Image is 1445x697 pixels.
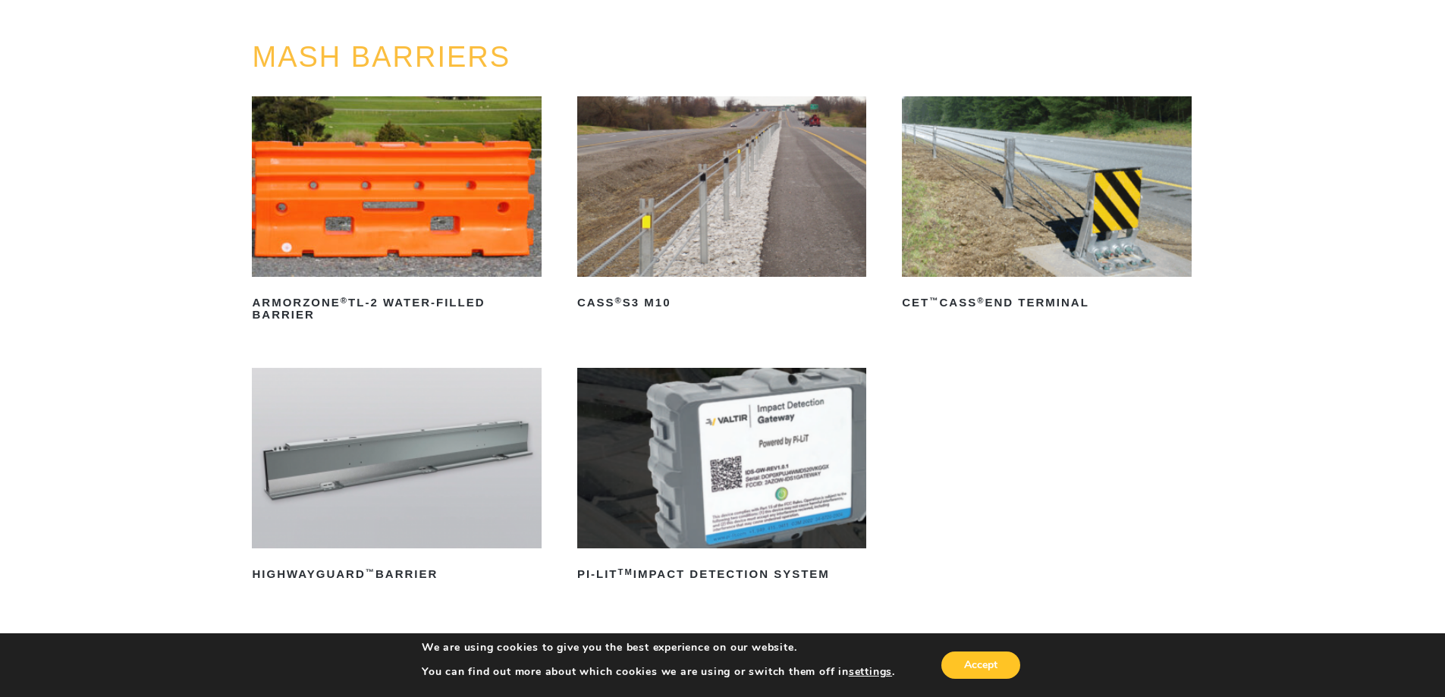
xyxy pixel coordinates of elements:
[341,296,348,305] sup: ®
[422,665,895,679] p: You can find out more about which cookies we are using or switch them off in .
[577,96,866,315] a: CASS®S3 M10
[252,41,510,73] a: MASH BARRIERS
[618,567,633,576] sup: TM
[252,290,541,327] h2: ArmorZone TL-2 Water-Filled Barrier
[929,296,939,305] sup: ™
[577,290,866,315] h2: CASS S3 M10
[577,562,866,586] h2: PI-LIT Impact Detection System
[252,562,541,586] h2: HighwayGuard Barrier
[422,641,895,655] p: We are using cookies to give you the best experience on our website.
[902,96,1191,315] a: CET™CASS®End Terminal
[941,651,1020,679] button: Accept
[977,296,985,305] sup: ®
[252,368,541,586] a: HighwayGuard™Barrier
[577,368,866,586] a: PI-LITTMImpact Detection System
[615,296,623,305] sup: ®
[902,290,1191,315] h2: CET CASS End Terminal
[252,96,541,327] a: ArmorZone®TL-2 Water-Filled Barrier
[849,665,892,679] button: settings
[366,567,375,576] sup: ™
